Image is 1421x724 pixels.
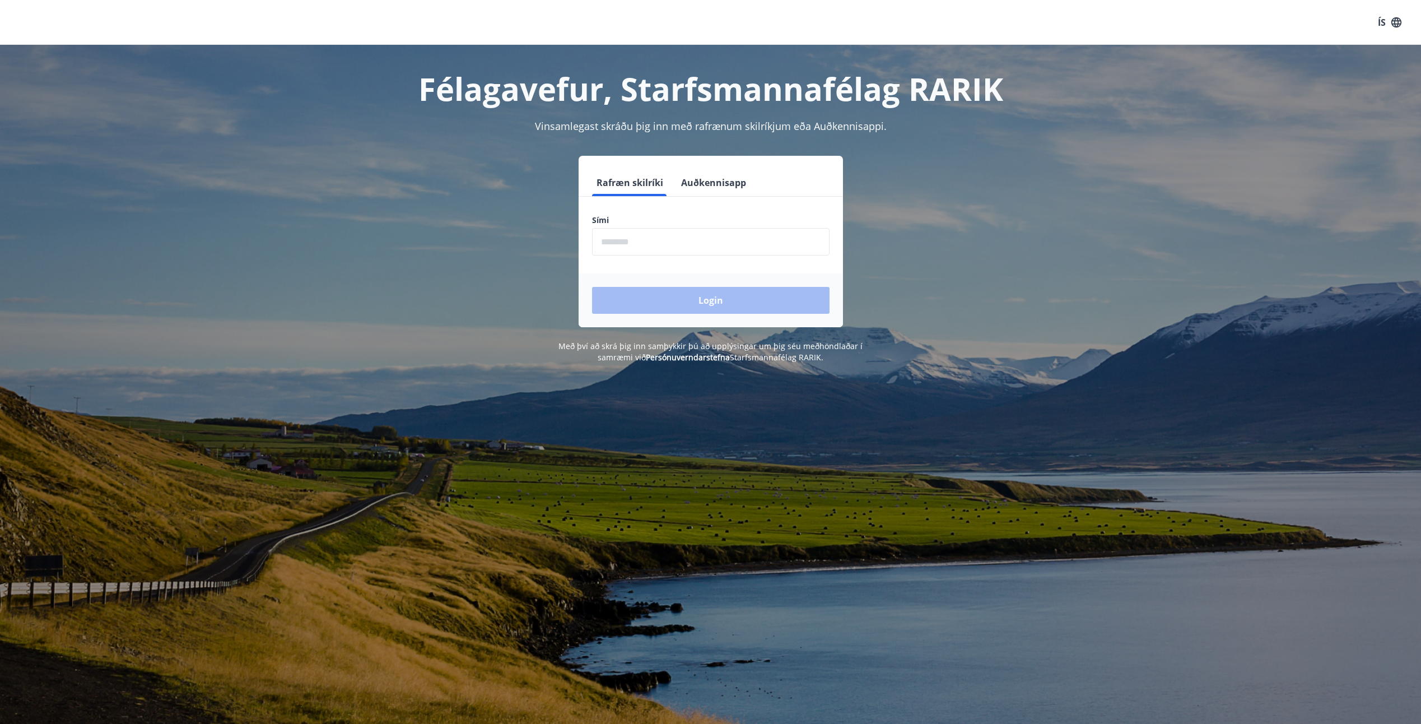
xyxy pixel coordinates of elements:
label: Sími [592,215,830,226]
button: Auðkennisapp [677,169,751,196]
span: Vinsamlegast skráðu þig inn með rafrænum skilríkjum eða Auðkennisappi. [535,119,887,133]
a: Persónuverndarstefna [646,352,730,363]
h1: Félagavefur, Starfsmannafélag RARIK [321,67,1101,110]
button: Rafræn skilríki [592,169,668,196]
span: Með því að skrá þig inn samþykkir þú að upplýsingar um þig séu meðhöndlaðar í samræmi við Starfsm... [558,341,863,363]
button: ÍS [1372,12,1408,33]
